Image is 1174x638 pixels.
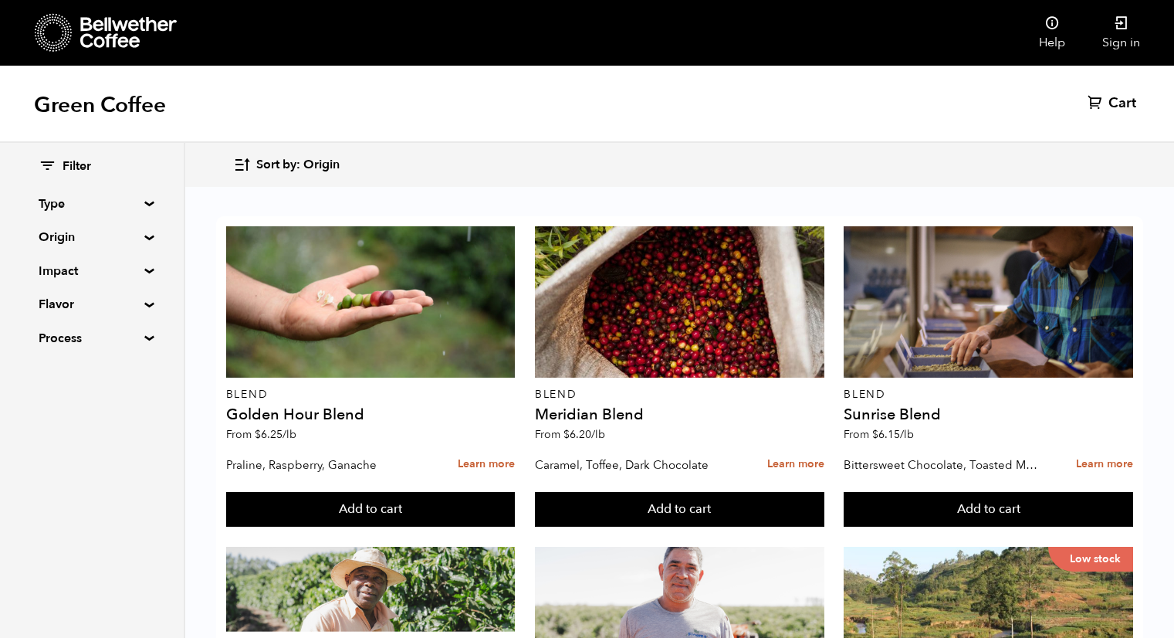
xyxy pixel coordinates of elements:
p: Bittersweet Chocolate, Toasted Marshmallow, Candied Orange, Praline [844,453,1040,477]
a: Cart [1088,94,1140,113]
p: Blend [226,389,516,400]
a: Learn more [1076,448,1133,481]
summary: Origin [39,228,145,246]
span: Cart [1108,94,1136,113]
p: Caramel, Toffee, Dark Chocolate [535,453,732,477]
span: Filter [63,158,91,175]
a: Learn more [458,448,515,481]
p: Blend [535,389,824,400]
summary: Process [39,329,145,348]
span: $ [255,427,261,442]
h1: Green Coffee [34,91,166,119]
button: Add to cart [535,492,824,528]
h4: Meridian Blend [535,407,824,423]
button: Sort by: Origin [233,147,340,183]
p: Praline, Raspberry, Ganache [226,453,423,477]
a: Learn more [767,448,824,481]
button: Add to cart [226,492,516,528]
h4: Sunrise Blend [844,407,1133,423]
span: From [226,427,296,442]
bdi: 6.15 [872,427,914,442]
p: Blend [844,389,1133,400]
span: $ [872,427,878,442]
bdi: 6.20 [563,427,605,442]
span: From [844,427,914,442]
summary: Flavor [39,295,145,314]
span: From [535,427,605,442]
span: /lb [900,427,914,442]
h4: Golden Hour Blend [226,407,516,423]
bdi: 6.25 [255,427,296,442]
button: Add to cart [844,492,1133,528]
span: /lb [591,427,605,442]
span: Sort by: Origin [256,157,340,174]
span: /lb [283,427,296,442]
summary: Type [39,195,145,213]
summary: Impact [39,262,145,280]
p: Low stock [1048,547,1133,572]
span: $ [563,427,570,442]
